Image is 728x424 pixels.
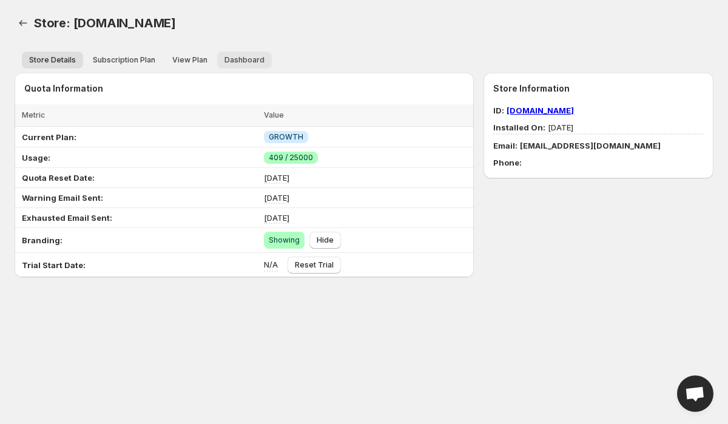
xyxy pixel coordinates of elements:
[269,235,300,245] span: Showing
[269,132,303,142] span: GROWTH
[493,158,522,167] strong: Phone:
[22,110,45,119] span: Metric
[22,260,86,270] strong: Trial Start Date:
[493,141,517,150] strong: Email:
[288,257,341,274] button: Reset Trial
[264,110,284,119] span: Value
[493,82,704,95] h3: Store Information
[520,141,661,150] span: [EMAIL_ADDRESS][DOMAIN_NAME]
[22,193,103,203] strong: Warning Email Sent:
[22,235,62,245] strong: Branding:
[317,235,334,245] span: Hide
[493,123,573,132] span: [DATE]
[269,153,313,163] span: 409 / 25000
[295,260,334,270] span: Reset Trial
[264,173,289,183] span: [DATE]
[264,213,289,223] span: [DATE]
[224,55,265,65] span: Dashboard
[493,106,504,115] strong: ID:
[22,173,95,183] strong: Quota Reset Date:
[493,123,545,132] strong: Installed On:
[22,132,76,142] strong: Current Plan:
[86,52,163,69] button: Subscription plan
[507,106,574,115] a: [DOMAIN_NAME]
[309,232,341,249] button: Hide
[172,55,207,65] span: View Plan
[264,193,289,203] span: [DATE]
[93,55,155,65] span: Subscription Plan
[29,55,76,65] span: Store Details
[24,82,474,95] h3: Quota Information
[22,213,112,223] strong: Exhausted Email Sent:
[22,153,50,163] strong: Usage:
[217,52,272,69] button: Dashboard
[677,375,713,412] a: Open chat
[15,15,32,32] a: Back
[264,260,278,269] span: N/A
[165,52,215,69] button: View plan
[34,16,176,30] span: Store: [DOMAIN_NAME]
[22,52,83,69] button: Store details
